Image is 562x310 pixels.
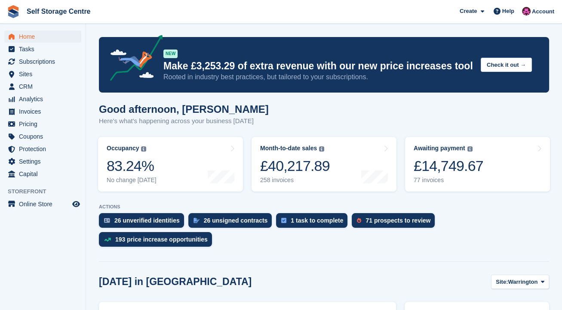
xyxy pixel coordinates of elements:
[99,204,549,210] p: ACTIONS
[4,81,81,93] a: menu
[107,177,157,184] div: No change [DATE]
[193,218,200,223] img: contract_signature_icon-13c848040528278c33f63329250d36e43548de30e8caae1d1a13099fd9432cc5.svg
[141,146,146,152] img: icon-info-grey-7440780725fd019a000dd9b08b2336e03edf1995a4989e88bcd33f0948082b44.svg
[19,56,71,68] span: Subscriptions
[4,168,81,180] a: menu
[252,137,396,192] a: Month-to-date sales £40,217.89 258 invoices
[281,218,286,223] img: task-75834270c22a3079a89374b754ae025e5fb1db73e45f91037f5363f120a921f8.svg
[4,43,81,55] a: menu
[115,236,208,243] div: 193 price increase opportunities
[276,213,352,232] a: 1 task to complete
[467,146,473,152] img: icon-info-grey-7440780725fd019a000dd9b08b2336e03edf1995a4989e88bcd33f0948082b44.svg
[7,5,20,18] img: stora-icon-8386f47178a22dfd0bd8f6a31ec36ba5ce8667c1dd55bd0f319d3a0aa187defe.svg
[19,31,71,43] span: Home
[19,68,71,80] span: Sites
[4,130,81,143] a: menu
[107,157,157,175] div: 83.24%
[4,118,81,130] a: menu
[19,143,71,155] span: Protection
[357,218,361,223] img: prospect-51fa495bee0391a8d652442698ab0144808aea92771e9ea1ae160a38d050c398.svg
[99,232,216,251] a: 193 price increase opportunities
[104,218,110,223] img: verify_identity-adf6edd0f0f0b5bbfe63781bf79b02c33cf7c696d77639b501bdc392416b5a36.svg
[260,177,330,184] div: 258 invoices
[4,31,81,43] a: menu
[481,58,532,72] button: Check it out →
[163,60,474,72] p: Make £3,253.29 of extra revenue with our new price increases tool
[522,7,531,15] img: Ben Scott
[19,198,71,210] span: Online Store
[114,217,180,224] div: 26 unverified identities
[19,130,71,143] span: Coupons
[491,275,549,289] button: Site: Warrington
[4,155,81,167] a: menu
[4,56,81,68] a: menu
[107,145,139,152] div: Occupancy
[103,35,163,84] img: price-adjustments-announcement-icon-8257ccfd72463d97f412b2fc003d46551f7dbcb40ab6d574587a9cd5c0d94...
[414,157,483,175] div: £14,749.67
[532,7,554,16] span: Account
[414,145,465,152] div: Awaiting payment
[260,145,317,152] div: Month-to-date sales
[163,50,178,58] div: NEW
[496,278,508,286] span: Site:
[502,7,514,15] span: Help
[104,238,111,242] img: price_increase_opportunities-93ffe204e8149a01c8c9dc8f82e8f89637d9d84a8eef4429ea346261dce0b2c0.svg
[99,276,252,288] h2: [DATE] in [GEOGRAPHIC_DATA]
[352,213,439,232] a: 71 prospects to review
[19,43,71,55] span: Tasks
[19,93,71,105] span: Analytics
[19,155,71,167] span: Settings
[405,137,550,192] a: Awaiting payment £14,749.67 77 invoices
[8,187,86,196] span: Storefront
[188,213,276,232] a: 26 unsigned contracts
[204,217,268,224] div: 26 unsigned contracts
[508,278,537,286] span: Warrington
[4,68,81,80] a: menu
[4,93,81,105] a: menu
[4,105,81,118] a: menu
[19,168,71,180] span: Capital
[99,116,269,126] p: Here's what's happening across your business [DATE]
[19,105,71,118] span: Invoices
[19,81,71,93] span: CRM
[99,213,188,232] a: 26 unverified identities
[260,157,330,175] div: £40,217.89
[291,217,343,224] div: 1 task to complete
[98,137,243,192] a: Occupancy 83.24% No change [DATE]
[23,4,94,19] a: Self Storage Centre
[4,143,81,155] a: menu
[99,103,269,115] h1: Good afternoon, [PERSON_NAME]
[414,177,483,184] div: 77 invoices
[365,217,430,224] div: 71 prospects to review
[71,199,81,209] a: Preview store
[19,118,71,130] span: Pricing
[460,7,477,15] span: Create
[163,72,474,82] p: Rooted in industry best practices, but tailored to your subscriptions.
[319,146,324,152] img: icon-info-grey-7440780725fd019a000dd9b08b2336e03edf1995a4989e88bcd33f0948082b44.svg
[4,198,81,210] a: menu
